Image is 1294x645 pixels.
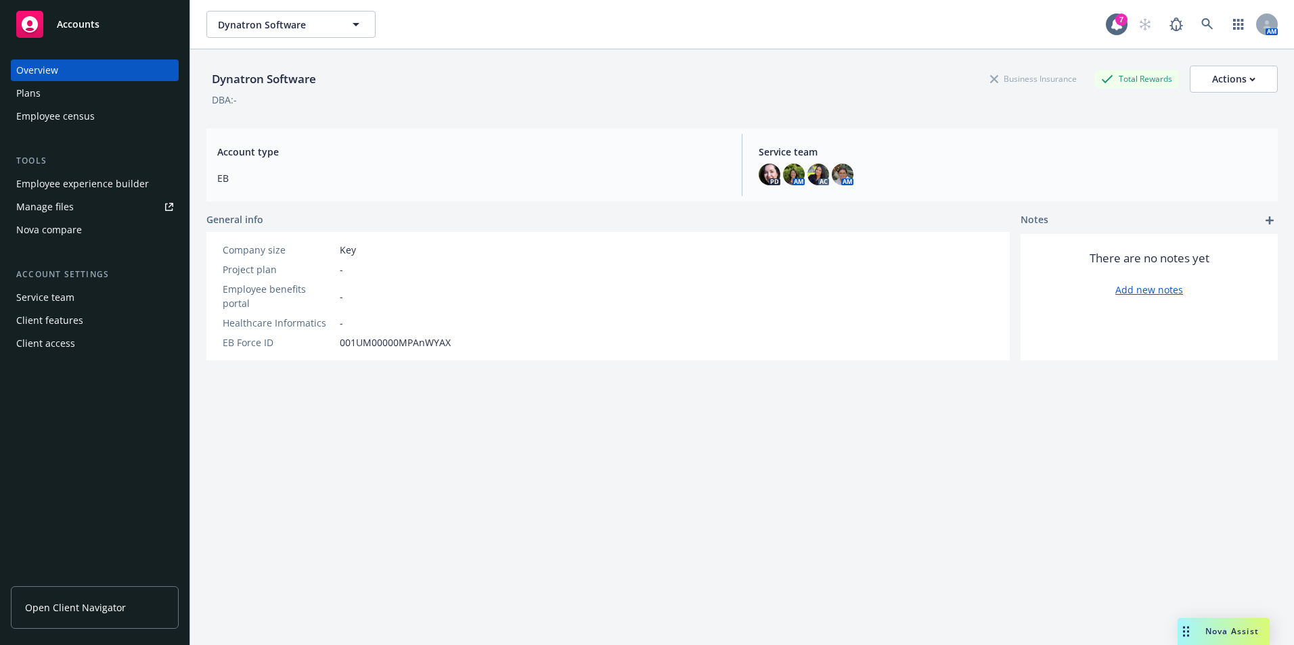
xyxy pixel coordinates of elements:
[16,105,95,127] div: Employee census
[1225,11,1252,38] a: Switch app
[218,18,335,32] span: Dynatron Software
[1021,212,1048,229] span: Notes
[340,316,343,330] span: -
[1190,66,1278,93] button: Actions
[11,196,179,218] a: Manage files
[340,335,451,350] span: 001UM00000MPAnWYAX
[1212,66,1255,92] div: Actions
[1178,618,1195,645] div: Drag to move
[217,171,726,185] span: EB
[16,82,41,104] div: Plans
[11,82,179,104] a: Plans
[11,310,179,331] a: Client features
[223,335,334,350] div: EB Force ID
[11,154,179,168] div: Tools
[759,164,780,185] img: photo
[25,600,126,615] span: Open Client Navigator
[807,164,829,185] img: photo
[11,105,179,127] a: Employee census
[16,219,82,241] div: Nova compare
[832,164,853,185] img: photo
[1115,14,1128,26] div: 7
[983,70,1084,87] div: Business Insurance
[11,333,179,354] a: Client access
[1090,250,1209,266] span: There are no notes yet
[340,262,343,277] span: -
[11,59,179,81] a: Overview
[1205,625,1259,637] span: Nova Assist
[16,333,75,354] div: Client access
[57,19,99,30] span: Accounts
[223,282,334,310] div: Employee benefits portal
[11,173,179,195] a: Employee experience builder
[223,316,334,330] div: Healthcare Informatics
[11,268,179,281] div: Account settings
[1132,11,1159,38] a: Start snowing
[11,5,179,43] a: Accounts
[11,287,179,308] a: Service team
[1094,70,1179,87] div: Total Rewards
[206,212,263,226] span: General info
[16,59,58,81] div: Overview
[1262,212,1278,229] a: add
[340,289,343,304] span: -
[759,145,1267,159] span: Service team
[783,164,805,185] img: photo
[223,243,334,257] div: Company size
[217,145,726,159] span: Account type
[1163,11,1190,38] a: Report a Bug
[1194,11,1221,38] a: Search
[16,287,74,308] div: Service team
[212,93,237,107] div: DBA: -
[16,173,149,195] div: Employee experience builder
[1115,283,1183,297] a: Add new notes
[11,219,179,241] a: Nova compare
[206,11,376,38] button: Dynatron Software
[206,70,321,88] div: Dynatron Software
[223,262,334,277] div: Project plan
[16,196,74,218] div: Manage files
[340,243,356,257] span: Key
[16,310,83,331] div: Client features
[1178,618,1270,645] button: Nova Assist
